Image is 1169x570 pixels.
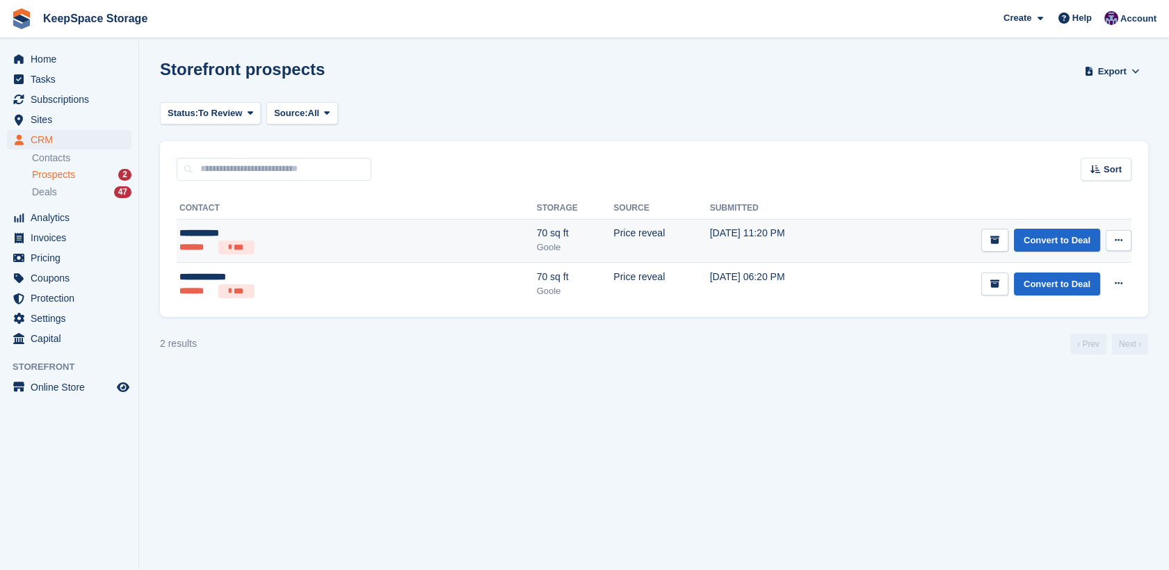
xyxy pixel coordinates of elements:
[168,106,198,120] span: Status:
[1014,272,1100,295] a: Convert to Deal
[1112,334,1148,355] a: Next
[32,185,131,199] a: Deals 47
[31,70,114,89] span: Tasks
[7,377,131,397] a: menu
[7,70,131,89] a: menu
[1014,229,1100,252] a: Convert to Deal
[31,228,114,247] span: Invoices
[613,263,709,306] td: Price reveal
[1070,334,1106,355] a: Previous
[537,226,614,241] div: 70 sq ft
[32,152,131,165] a: Contacts
[1072,11,1092,25] span: Help
[31,377,114,397] span: Online Store
[266,102,338,125] button: Source: All
[710,219,850,263] td: [DATE] 11:20 PM
[114,186,131,198] div: 47
[31,329,114,348] span: Capital
[7,268,131,288] a: menu
[1067,334,1151,355] nav: Page
[613,197,709,220] th: Source
[7,208,131,227] a: menu
[160,336,197,351] div: 2 results
[7,329,131,348] a: menu
[31,288,114,308] span: Protection
[308,106,320,120] span: All
[115,379,131,396] a: Preview store
[160,60,325,79] h1: Storefront prospects
[31,110,114,129] span: Sites
[537,197,614,220] th: Storage
[38,7,153,30] a: KeepSpace Storage
[198,106,242,120] span: To Review
[31,208,114,227] span: Analytics
[11,8,32,29] img: stora-icon-8386f47178a22dfd0bd8f6a31ec36ba5ce8667c1dd55bd0f319d3a0aa187defe.svg
[537,284,614,298] div: Goole
[31,309,114,328] span: Settings
[177,197,537,220] th: Contact
[7,49,131,69] a: menu
[31,90,114,109] span: Subscriptions
[7,288,131,308] a: menu
[31,49,114,69] span: Home
[32,186,57,199] span: Deals
[7,90,131,109] a: menu
[31,268,114,288] span: Coupons
[7,110,131,129] a: menu
[7,228,131,247] a: menu
[160,102,261,125] button: Status: To Review
[13,360,138,374] span: Storefront
[118,169,131,181] div: 2
[32,168,75,181] span: Prospects
[613,219,709,263] td: Price reveal
[710,197,850,220] th: Submitted
[31,248,114,268] span: Pricing
[1081,60,1143,83] button: Export
[1003,11,1031,25] span: Create
[7,309,131,328] a: menu
[32,168,131,182] a: Prospects 2
[31,130,114,149] span: CRM
[7,248,131,268] a: menu
[1104,163,1122,177] span: Sort
[1098,65,1127,79] span: Export
[7,130,131,149] a: menu
[710,263,850,306] td: [DATE] 06:20 PM
[274,106,307,120] span: Source:
[537,270,614,284] div: 70 sq ft
[537,241,614,254] div: Goole
[1120,12,1156,26] span: Account
[1104,11,1118,25] img: Charlotte Jobling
